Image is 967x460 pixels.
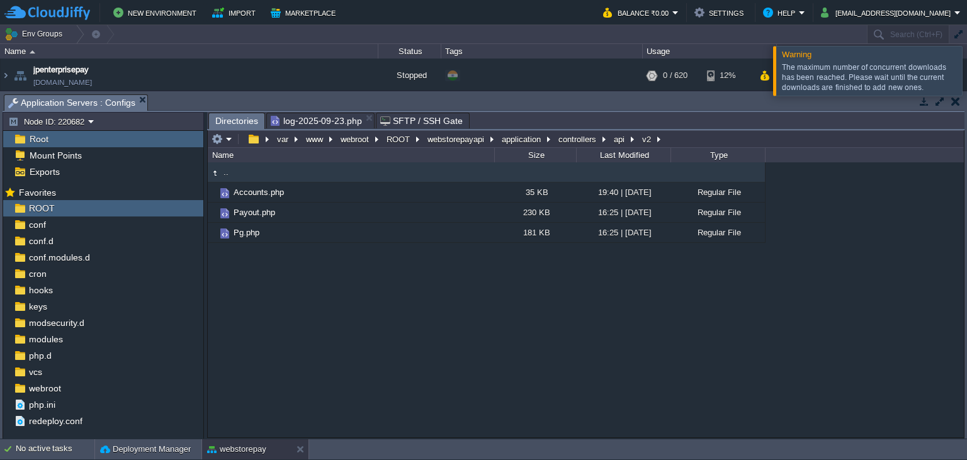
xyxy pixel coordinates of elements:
[218,186,232,200] img: AMDAwAAAACH5BAEAAAAALAAAAAABAAEAAAICRAEAOw==
[1,44,378,59] div: Name
[763,5,799,20] button: Help
[218,206,232,220] img: AMDAwAAAACH5BAEAAAAALAAAAAABAAEAAAICRAEAOw==
[26,219,48,230] a: conf
[339,133,372,145] button: webroot
[4,25,67,43] button: Env Groups
[426,133,487,145] button: webstorepayapi
[26,268,48,279] a: cron
[100,443,191,456] button: Deployment Manager
[212,5,259,20] button: Import
[782,62,959,93] div: The maximum number of concurrent downloads has been reached. Please wait until the current downlo...
[670,182,765,202] div: Regular File
[208,223,218,242] img: AMDAwAAAACH5BAEAAAAALAAAAAABAAEAAAICRAEAOw==
[557,133,599,145] button: controllers
[385,133,413,145] button: ROOT
[304,133,326,145] button: www
[33,76,92,89] a: [DOMAIN_NAME]
[26,415,84,427] a: redeploy.conf
[494,182,576,202] div: 35 KB
[670,223,765,242] div: Regular File
[378,59,441,93] div: Stopped
[30,50,35,53] img: AMDAwAAAACH5BAEAAAAALAAAAAABAAEAAAICRAEAOw==
[576,203,670,222] div: 16:25 | [DATE]
[26,284,55,296] a: hooks
[209,148,494,162] div: Name
[8,116,88,127] button: Node ID: 220682
[208,182,218,202] img: AMDAwAAAACH5BAEAAAAALAAAAAABAAEAAAICRAEAOw==
[232,187,286,198] a: Accounts.php
[11,59,29,93] img: AMDAwAAAACH5BAEAAAAALAAAAAABAAEAAAICRAEAOw==
[495,148,576,162] div: Size
[271,5,339,20] button: Marketplace
[442,44,642,59] div: Tags
[500,133,544,145] button: application
[271,113,362,128] span: log-2025-09-23.php
[379,44,441,59] div: Status
[8,95,135,111] span: Application Servers : Configs
[26,366,44,378] a: vcs
[208,166,222,180] img: AMDAwAAAACH5BAEAAAAALAAAAAABAAEAAAICRAEAOw==
[26,301,49,312] a: keys
[576,223,670,242] div: 16:25 | [DATE]
[782,50,811,59] span: Warning
[670,203,765,222] div: Regular File
[232,207,277,218] a: Payout.php
[27,166,62,177] span: Exports
[640,133,654,145] button: v2
[222,167,230,177] a: ..
[694,5,747,20] button: Settings
[27,133,50,145] a: Root
[26,252,92,263] a: conf.modules.d
[26,383,63,394] a: webroot
[16,188,58,198] a: Favorites
[232,227,261,238] a: Pg.php
[16,439,94,459] div: No active tasks
[26,235,55,247] a: conf.d
[16,187,58,198] span: Favorites
[26,350,54,361] a: php.d
[113,5,200,20] button: New Environment
[4,5,90,21] img: CloudJiffy
[494,203,576,222] div: 230 KB
[208,203,218,222] img: AMDAwAAAACH5BAEAAAAALAAAAAABAAEAAAICRAEAOw==
[672,148,765,162] div: Type
[27,150,84,161] a: Mount Points
[26,334,65,345] a: modules
[577,148,670,162] div: Last Modified
[207,443,266,456] button: webstorepay
[266,113,375,128] li: /var/www/webroot/ROOT/webstorepayapi/application/logs/log-2025-09-23.php
[612,133,628,145] button: api
[26,399,57,410] a: php.ini
[1,59,11,93] img: AMDAwAAAACH5BAEAAAAALAAAAAABAAEAAAICRAEAOw==
[26,317,86,328] a: modsecurity.d
[707,59,748,93] div: 12%
[603,5,672,20] button: Balance ₹0.00
[208,130,964,148] input: Click to enter the path
[26,203,57,214] a: ROOT
[275,133,291,145] button: var
[494,223,576,242] div: 181 KB
[33,64,89,76] a: jpenterprisepay
[215,113,258,129] span: Directories
[576,182,670,202] div: 19:40 | [DATE]
[643,44,776,59] div: Usage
